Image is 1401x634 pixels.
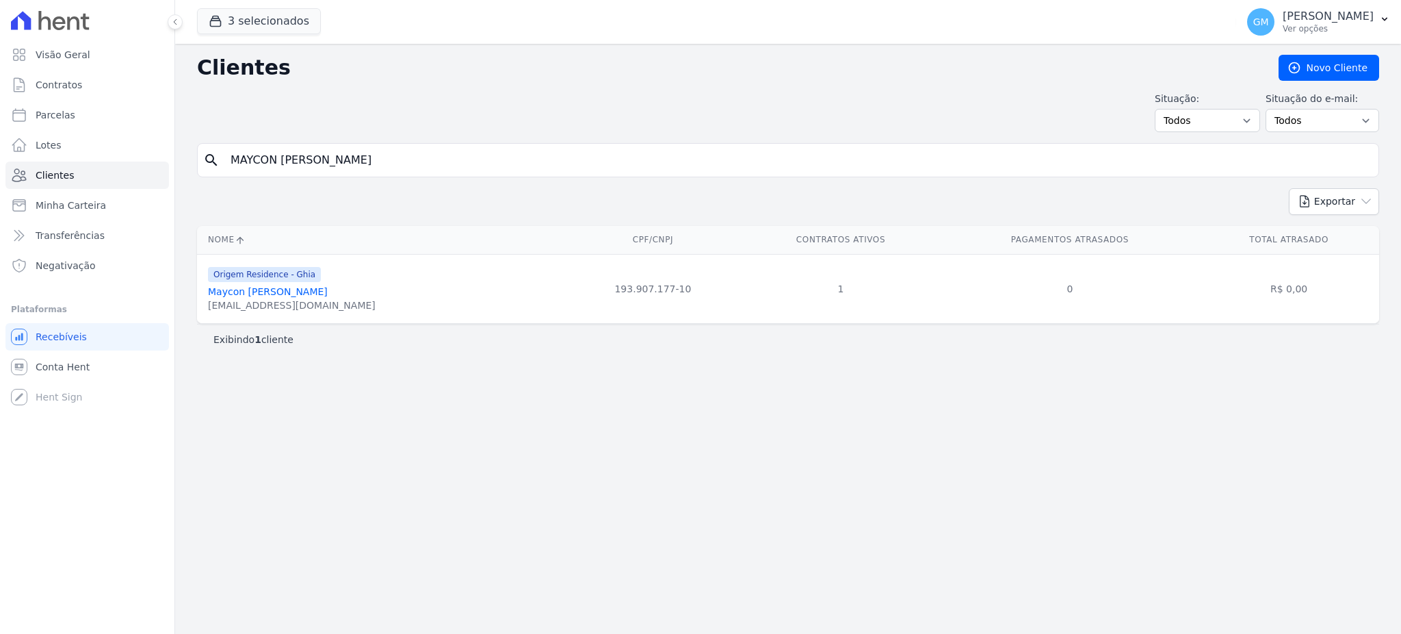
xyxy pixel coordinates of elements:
span: Parcelas [36,108,75,122]
div: [EMAIL_ADDRESS][DOMAIN_NAME] [208,299,376,312]
i: search [203,152,220,168]
th: Pagamentos Atrasados [941,226,1199,254]
input: Buscar por nome, CPF ou e-mail [222,147,1373,174]
th: Nome [197,226,565,254]
a: Parcelas [5,101,169,129]
a: Clientes [5,162,169,189]
p: Ver opções [1283,23,1374,34]
a: Recebíveis [5,323,169,351]
th: Contratos Ativos [741,226,941,254]
th: CPF/CNPJ [565,226,740,254]
span: Contratos [36,78,82,92]
p: [PERSON_NAME] [1283,10,1374,23]
a: Visão Geral [5,41,169,68]
button: 3 selecionados [197,8,321,34]
span: Negativação [36,259,96,272]
a: Lotes [5,131,169,159]
button: Exportar [1289,188,1379,215]
span: Lotes [36,138,62,152]
span: Minha Carteira [36,199,106,212]
span: Clientes [36,168,74,182]
p: Exibindo cliente [213,333,293,346]
a: Transferências [5,222,169,249]
h2: Clientes [197,55,1257,80]
td: 0 [941,254,1199,323]
b: 1 [254,334,261,345]
span: Origem Residence - Ghia [208,267,321,282]
span: Transferências [36,229,105,242]
td: 193.907.177-10 [565,254,740,323]
button: GM [PERSON_NAME] Ver opções [1236,3,1401,41]
div: Plataformas [11,301,163,318]
a: Contratos [5,71,169,99]
th: Total Atrasado [1199,226,1379,254]
a: Minha Carteira [5,192,169,219]
label: Situação: [1155,92,1260,106]
span: Visão Geral [36,48,90,62]
a: Maycon [PERSON_NAME] [208,286,328,297]
td: R$ 0,00 [1199,254,1379,323]
span: Conta Hent [36,360,90,374]
span: GM [1253,17,1269,27]
span: Recebíveis [36,330,87,344]
label: Situação do e-mail: [1266,92,1379,106]
a: Conta Hent [5,353,169,381]
a: Negativação [5,252,169,279]
a: Novo Cliente [1279,55,1379,81]
td: 1 [741,254,941,323]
